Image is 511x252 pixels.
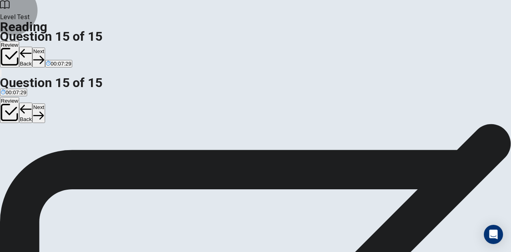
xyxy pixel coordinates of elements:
[6,89,26,95] span: 00:07:29
[32,48,45,67] button: Next
[32,103,45,123] button: Next
[45,60,72,67] button: 00:07:29
[51,61,71,67] span: 00:07:29
[19,103,33,123] button: Back
[19,47,33,67] button: Back
[484,225,503,244] div: Open Intercom Messenger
